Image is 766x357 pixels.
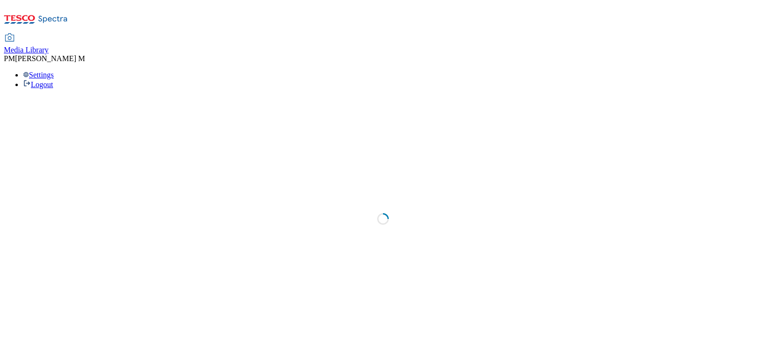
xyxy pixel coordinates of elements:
a: Logout [23,80,53,89]
span: [PERSON_NAME] M [15,54,85,63]
a: Media Library [4,34,49,54]
span: Media Library [4,46,49,54]
a: Settings [23,71,54,79]
span: PM [4,54,15,63]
